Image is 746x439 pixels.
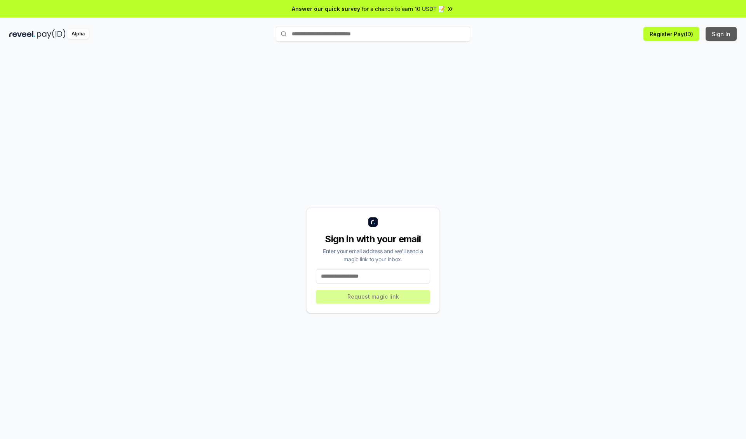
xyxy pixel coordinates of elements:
[706,27,737,41] button: Sign In
[368,217,378,227] img: logo_small
[9,29,35,39] img: reveel_dark
[292,5,360,13] span: Answer our quick survey
[316,233,430,245] div: Sign in with your email
[37,29,66,39] img: pay_id
[67,29,89,39] div: Alpha
[362,5,445,13] span: for a chance to earn 10 USDT 📝
[643,27,699,41] button: Register Pay(ID)
[316,247,430,263] div: Enter your email address and we’ll send a magic link to your inbox.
